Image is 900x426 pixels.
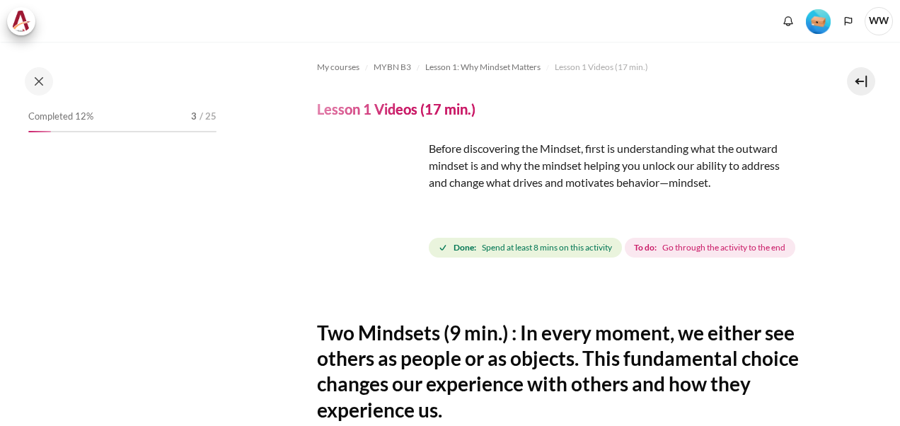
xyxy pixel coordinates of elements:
div: Show notification window with no new notifications [778,11,799,32]
span: Spend at least 8 mins on this activity [482,241,612,254]
span: MYBN B3 [374,61,411,74]
a: User menu [865,7,893,35]
a: My courses [317,59,359,76]
span: 3 [191,110,197,124]
button: Languages [838,11,859,32]
div: Level #1 [806,8,831,34]
a: MYBN B3 [374,59,411,76]
a: Lesson 1: Why Mindset Matters [425,59,541,76]
a: Level #1 [800,8,836,34]
h4: Lesson 1 Videos (17 min.) [317,100,475,118]
span: Lesson 1: Why Mindset Matters [425,61,541,74]
span: Completed 12% [28,110,93,124]
strong: To do: [634,241,657,254]
span: Lesson 1 Videos (17 min.) [555,61,648,74]
span: Go through the activity to the end [662,241,785,254]
img: Architeck [11,11,31,32]
a: Lesson 1 Videos (17 min.) [555,59,648,76]
nav: Navigation bar [317,56,800,79]
span: My courses [317,61,359,74]
img: Level #1 [806,9,831,34]
span: WW [865,7,893,35]
strong: Done: [454,241,476,254]
h2: Two Mindsets (9 min.) : In every moment, we either see others as people or as objects. This funda... [317,320,800,423]
a: Architeck Architeck [7,7,42,35]
img: fdf [317,140,423,246]
p: Before discovering the Mindset, first is understanding what the outward mindset is and why the mi... [317,140,800,191]
div: Completion requirements for Lesson 1 Videos (17 min.) [429,235,798,260]
span: / 25 [200,110,217,124]
div: 12% [28,131,51,132]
